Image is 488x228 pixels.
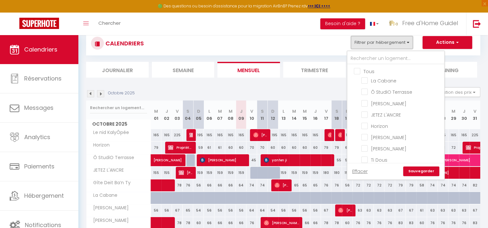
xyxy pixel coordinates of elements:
[154,108,158,114] abbr: M
[108,90,135,96] p: Octobre 2025
[371,123,388,129] span: Horizon
[268,100,278,129] th: 12
[384,204,395,216] div: 63
[193,204,204,216] div: 54
[257,100,268,129] th: 11
[90,102,147,114] input: Rechercher un logement...
[473,108,476,114] abbr: V
[246,100,257,129] th: 10
[86,62,149,78] li: Journalier
[151,204,162,216] div: 56
[271,108,274,114] abbr: D
[395,179,406,191] div: 79
[448,179,459,191] div: 74
[470,179,480,191] div: 82
[151,129,162,141] div: 165
[470,129,480,141] div: 225
[289,167,300,179] div: 159
[204,167,214,179] div: 159
[204,142,214,154] div: 61
[161,204,172,216] div: 56
[300,204,310,216] div: 56
[151,100,162,129] th: 01
[432,87,480,97] button: Gestion des prix
[342,167,353,179] div: 159
[374,204,384,216] div: 63
[161,100,172,129] th: 02
[324,108,327,114] abbr: V
[292,108,296,114] abbr: M
[257,204,268,216] div: 64
[172,204,183,216] div: 67
[24,45,57,53] span: Calendriers
[403,166,439,176] a: Sauvegarder
[193,179,204,191] div: 56
[208,108,210,114] abbr: L
[193,142,204,154] div: 59
[189,129,193,141] span: [PERSON_NAME]
[87,142,112,149] span: Horizon
[253,129,267,141] span: [PERSON_NAME]
[310,129,321,141] div: 165
[300,142,310,154] div: 60
[278,129,289,141] div: 165
[172,129,183,141] div: 225
[338,204,352,216] span: [PERSON_NAME]
[24,74,62,82] span: Réservations
[328,129,331,141] span: [PERSON_NAME]
[268,204,278,216] div: 54
[151,154,162,166] a: [PERSON_NAME]
[183,100,193,129] th: 04
[197,108,200,114] abbr: D
[225,142,236,154] div: 60
[268,142,278,154] div: 60
[24,133,50,141] span: Analytics
[342,142,353,154] div: 68
[225,129,236,141] div: 165
[289,142,300,154] div: 60
[308,3,330,9] strong: >>> ICI <<<<
[346,108,349,114] abbr: D
[371,100,406,107] span: [PERSON_NAME]
[353,179,363,191] div: 72
[463,108,465,114] abbr: J
[214,142,225,154] div: 61
[331,154,342,166] div: 55
[87,204,130,212] span: [PERSON_NAME]
[335,108,338,114] abbr: S
[87,217,130,224] span: [PERSON_NAME]
[204,100,214,129] th: 06
[257,142,268,154] div: 70
[86,119,151,129] span: Octobre 2025
[352,168,368,175] a: Effacer
[300,129,310,141] div: 165
[470,204,480,216] div: 67
[154,151,198,163] span: [PERSON_NAME]
[331,100,342,129] th: 18
[87,192,119,199] span: La Cabane
[289,204,300,216] div: 56
[217,62,280,78] li: Mensuel
[342,179,353,191] div: 56
[342,100,353,129] th: 19
[406,179,416,191] div: 79
[452,108,455,114] abbr: M
[416,179,427,191] div: 58
[448,142,459,154] div: 72
[338,129,342,141] span: [PERSON_NAME]
[406,204,416,216] div: 67
[161,167,172,179] div: 155
[214,204,225,216] div: 56
[172,100,183,129] th: 03
[104,36,144,51] h3: CALENDRIERS
[193,129,204,141] div: 195
[214,179,225,191] div: 66
[193,167,204,179] div: 159
[87,129,131,136] span: Le nid KalyÔpée
[264,154,331,166] span: yanfen ji
[257,179,268,191] div: 74
[303,108,307,114] abbr: M
[448,204,459,216] div: 63
[395,204,406,216] div: 67
[229,108,233,114] abbr: M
